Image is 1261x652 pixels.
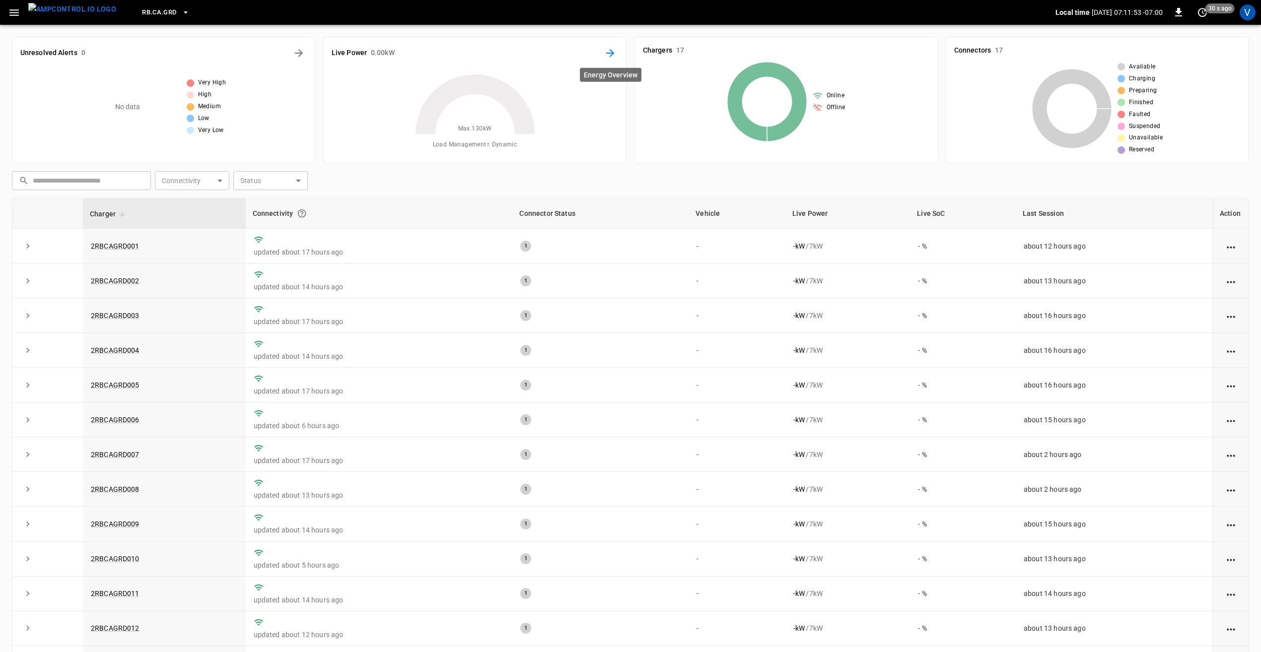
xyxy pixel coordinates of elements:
[689,472,785,507] td: -
[1016,577,1212,611] td: about 14 hours ago
[793,623,902,633] div: / 7 kW
[689,402,785,437] td: -
[91,624,140,632] a: 2RBCAGRD012
[520,380,531,391] div: 1
[371,48,395,59] h6: 0.00 kW
[520,449,531,460] div: 1
[910,472,1016,507] td: - %
[793,519,902,529] div: / 7 kW
[1016,229,1212,263] td: about 12 hours ago
[458,124,492,134] span: Max. 130 kW
[1240,4,1256,20] div: profile-icon
[20,482,35,497] button: expand row
[689,611,785,646] td: -
[910,368,1016,402] td: - %
[91,277,140,285] a: 2RBCAGRD002
[910,402,1016,437] td: - %
[20,586,35,601] button: expand row
[793,554,805,564] p: - kW
[793,276,805,286] p: - kW
[1225,450,1237,459] div: action cell options
[291,45,307,61] button: All Alerts
[1194,4,1210,20] button: set refresh interval
[20,412,35,427] button: expand row
[91,242,140,250] a: 2RBCAGRD001
[20,239,35,254] button: expand row
[793,380,902,390] div: / 7 kW
[1225,554,1237,564] div: action cell options
[20,48,77,59] h6: Unresolved Alerts
[198,126,224,135] span: Very Low
[1016,298,1212,333] td: about 16 hours ago
[580,68,641,82] div: Energy Overview
[91,555,140,563] a: 2RBCAGRD010
[793,519,805,529] p: - kW
[115,102,140,112] p: No data
[91,485,140,493] a: 2RBCAGRD008
[253,204,506,222] div: Connectivity
[910,298,1016,333] td: - %
[520,553,531,564] div: 1
[520,588,531,599] div: 1
[793,380,805,390] p: - kW
[254,317,505,326] p: updated about 17 hours ago
[793,450,805,459] p: - kW
[91,589,140,597] a: 2RBCAGRD011
[910,542,1016,577] td: - %
[1016,611,1212,646] td: about 13 hours ago
[91,346,140,354] a: 2RBCAGRD004
[689,507,785,541] td: -
[91,416,140,424] a: 2RBCAGRD006
[1016,437,1212,472] td: about 2 hours ago
[1129,98,1153,108] span: Finished
[793,484,902,494] div: / 7 kW
[142,7,176,18] span: RB.CA.GRD
[512,198,689,229] th: Connector Status
[602,45,618,61] button: Energy Overview
[1225,311,1237,321] div: action cell options
[910,333,1016,368] td: - %
[254,595,505,605] p: updated about 14 hours ago
[1016,542,1212,577] td: about 13 hours ago
[1212,198,1249,229] th: Action
[793,276,902,286] div: / 7 kW
[1225,380,1237,390] div: action cell options
[293,204,311,222] button: Connection between the charger and our software.
[910,437,1016,472] td: - %
[1016,472,1212,507] td: about 2 hours ago
[520,241,531,252] div: 1
[91,381,140,389] a: 2RBCAGRD005
[793,588,902,598] div: / 7 kW
[793,450,902,459] div: / 7 kW
[81,48,85,59] h6: 0
[20,308,35,323] button: expand row
[910,507,1016,541] td: - %
[332,48,367,59] h6: Live Power
[1016,402,1212,437] td: about 15 hours ago
[1055,7,1090,17] p: Local time
[793,241,805,251] p: - kW
[520,623,531,634] div: 1
[254,560,505,570] p: updated about 5 hours ago
[793,484,805,494] p: - kW
[254,525,505,535] p: updated about 14 hours ago
[1129,74,1155,84] span: Charging
[254,421,505,431] p: updated about 6 hours ago
[689,333,785,368] td: -
[1129,133,1163,143] span: Unavailable
[520,345,531,356] div: 1
[793,345,805,355] p: - kW
[520,310,531,321] div: 1
[1016,368,1212,402] td: about 16 hours ago
[198,114,210,124] span: Low
[20,447,35,462] button: expand row
[793,345,902,355] div: / 7 kW
[910,198,1016,229] th: Live SoC
[20,343,35,358] button: expand row
[20,551,35,566] button: expand row
[1129,62,1156,72] span: Available
[689,298,785,333] td: -
[910,577,1016,611] td: - %
[254,630,505,640] p: updated about 12 hours ago
[1016,333,1212,368] td: about 16 hours ago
